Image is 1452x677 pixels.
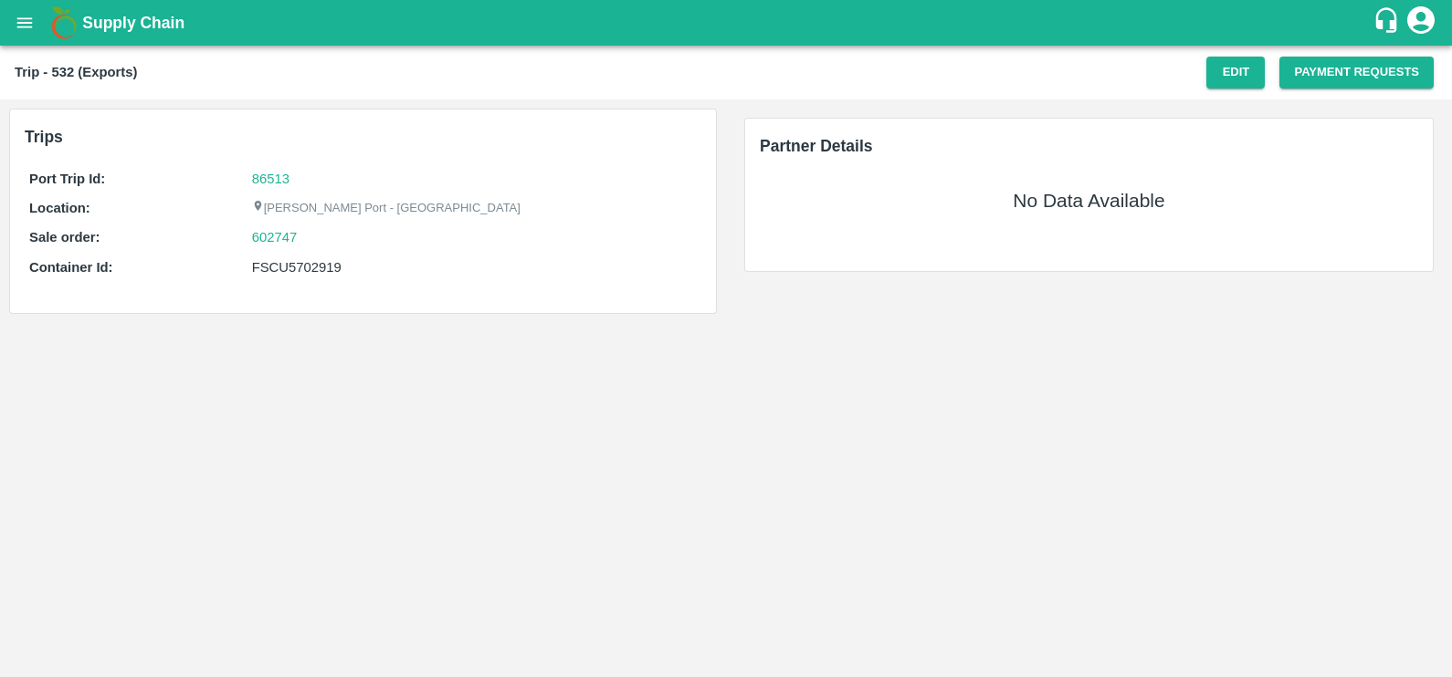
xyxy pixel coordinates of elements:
[4,2,46,44] button: open drawer
[252,227,298,247] a: 602747
[1279,57,1434,89] button: Payment Requests
[82,14,184,32] b: Supply Chain
[15,65,137,79] b: Trip - 532 (Exports)
[46,5,82,41] img: logo
[82,10,1373,36] a: Supply Chain
[1373,6,1405,39] div: customer-support
[252,172,289,186] a: 86513
[29,201,90,215] b: Location:
[29,230,100,245] b: Sale order:
[29,172,105,186] b: Port Trip Id:
[1206,57,1265,89] button: Edit
[25,128,63,146] b: Trips
[29,260,113,275] b: Container Id:
[1405,4,1437,42] div: account of current user
[760,137,873,155] span: Partner Details
[1013,188,1164,214] h5: No Data Available
[252,200,521,217] p: [PERSON_NAME] Port - [GEOGRAPHIC_DATA]
[252,257,697,277] div: FSCU5702919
